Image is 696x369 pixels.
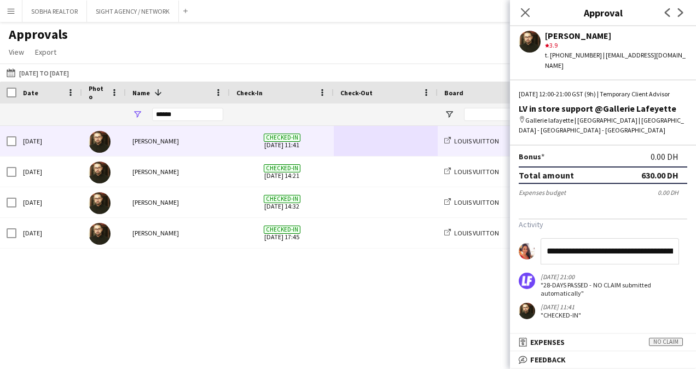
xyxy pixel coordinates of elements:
[89,84,106,101] span: Photo
[464,108,541,121] input: Board Filter Input
[236,187,327,217] span: [DATE] 14:32
[519,220,687,229] h3: Activity
[510,351,696,368] mat-expansion-panel-header: Feedback
[236,126,327,156] span: [DATE] 11:41
[541,303,581,311] div: [DATE] 11:41
[22,1,87,22] button: SOBHA REALTOR
[651,137,687,147] div: 0.00 DH
[444,89,463,97] span: Board
[519,89,687,99] div: [DATE] 12:00-21:00 GST (9h) | Temporary Client Advisor
[264,134,300,142] span: Checked-in
[519,170,574,181] div: Total amount
[264,164,300,172] span: Checked-in
[444,198,499,206] a: LOUIS VUITTON
[132,109,142,119] button: Open Filter Menu
[454,198,499,206] span: LOUIS VUITTON
[89,223,111,245] img: Kheder Anjari
[444,168,499,176] a: LOUIS VUITTON
[519,273,535,289] img: logo.png
[126,157,230,187] div: [PERSON_NAME]
[236,89,263,97] span: Check-In
[519,303,535,319] app-user-avatar: Kheder Anjari
[126,126,230,156] div: [PERSON_NAME]
[126,218,230,248] div: [PERSON_NAME]
[16,126,82,156] div: [DATE]
[444,137,499,145] a: LOUIS VUITTON
[126,187,230,217] div: [PERSON_NAME]
[16,187,82,217] div: [DATE]
[510,5,696,20] h3: Approval
[530,355,566,365] span: Feedback
[89,192,111,214] img: Kheder Anjari
[23,89,38,97] span: Date
[519,103,687,113] div: LV in store support @Gallerie Lafeyette
[264,226,300,234] span: Checked-in
[454,229,499,237] span: LOUIS VUITTON
[16,218,82,248] div: [DATE]
[31,45,61,59] a: Export
[4,45,28,59] a: View
[340,89,373,97] span: Check-Out
[4,66,71,79] button: [DATE] to [DATE]
[89,162,111,183] img: Kheder Anjari
[545,31,687,41] div: [PERSON_NAME]
[454,168,499,176] span: LOUIS VUITTON
[87,1,179,22] button: SIGHT AGENCY / NETWORK
[9,47,24,57] span: View
[658,188,687,197] div: 0.00 DH
[541,311,581,319] div: "CHECKED-IN"
[35,47,56,57] span: Export
[519,188,566,197] div: Expenses budget
[519,116,687,135] div: Gallerie lafayette | [GEOGRAPHIC_DATA] | [GEOGRAPHIC_DATA] - [GEOGRAPHIC_DATA] - [GEOGRAPHIC_DATA]
[236,218,327,248] span: [DATE] 17:45
[444,229,499,237] a: LOUIS VUITTON
[651,152,687,162] div: 0.00 DH
[541,273,653,281] div: [DATE] 21:00
[530,337,565,347] span: Expenses
[545,41,687,50] div: 3.9
[541,281,653,297] div: "28-DAYS PASSED - NO CLAIM submitted automatically"
[510,334,696,350] mat-expansion-panel-header: ExpensesNo claim
[16,157,82,187] div: [DATE]
[454,137,499,145] span: LOUIS VUITTON
[152,108,223,121] input: Name Filter Input
[236,157,327,187] span: [DATE] 14:21
[545,50,687,70] div: t. [PHONE_NUMBER] | [EMAIL_ADDRESS][DOMAIN_NAME]
[264,195,300,203] span: Checked-in
[444,109,454,119] button: Open Filter Menu
[519,152,544,162] label: Bonus
[649,338,683,346] span: No claim
[89,131,111,153] img: Kheder Anjari
[132,89,150,97] span: Name
[641,170,678,181] div: 630.00 DH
